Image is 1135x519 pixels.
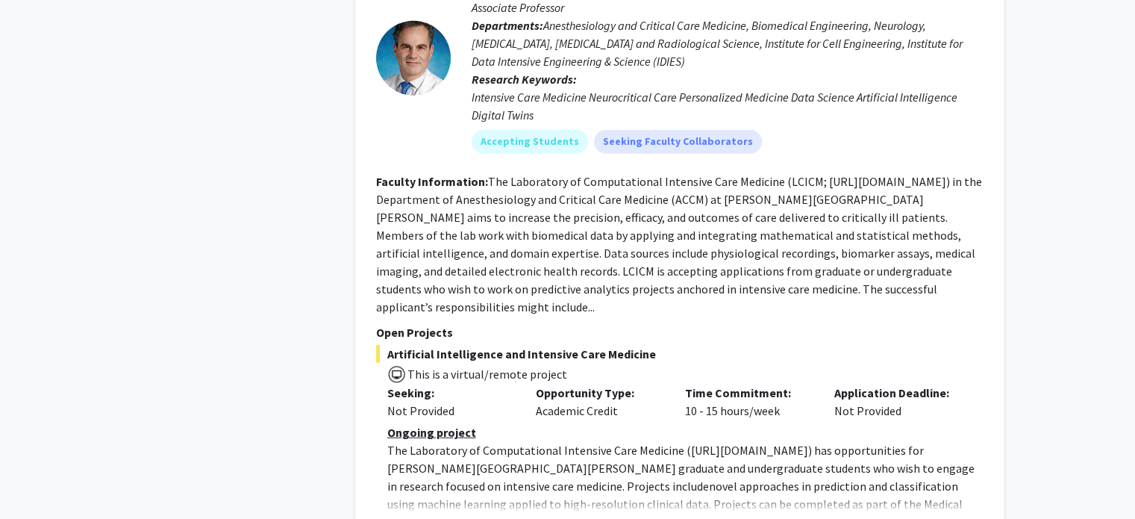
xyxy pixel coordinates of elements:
[536,384,663,402] p: Opportunity Type:
[472,18,543,33] b: Departments:
[387,443,975,494] span: ) has opportunities for [PERSON_NAME][GEOGRAPHIC_DATA][PERSON_NAME] graduate and undergraduate st...
[406,367,567,382] span: This is a virtual/remote project
[376,323,984,341] p: Open Projects
[11,452,63,508] iframe: Chat
[387,402,514,420] div: Not Provided
[472,18,963,69] span: Anesthesiology and Critical Care Medicine, Biomedical Engineering, Neurology, [MEDICAL_DATA], [ME...
[387,443,691,458] span: The Laboratory of Computational Intensive Care Medicine (
[387,384,514,402] p: Seeking:
[834,384,961,402] p: Application Deadline:
[376,174,488,189] b: Faculty Information:
[472,130,588,154] mat-chip: Accepting Students
[376,174,982,314] fg-read-more: The Laboratory of Computational Intensive Care Medicine (LCICM; [URL][DOMAIN_NAME]) in the Depart...
[525,384,674,420] div: Academic Credit
[685,384,812,402] p: Time Commitment:
[387,425,476,440] u: Ongoing project
[472,88,984,124] div: Intensive Care Medicine Neurocritical Care Personalized Medicine Data Science Artificial Intellig...
[823,384,972,420] div: Not Provided
[472,72,577,87] b: Research Keywords:
[376,345,984,363] span: Artificial Intelligence and Intensive Care Medicine
[594,130,762,154] mat-chip: Seeking Faculty Collaborators
[674,384,823,420] div: 10 - 15 hours/week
